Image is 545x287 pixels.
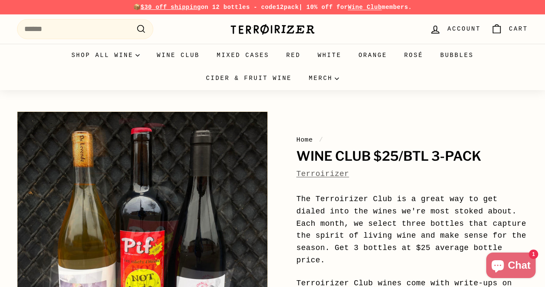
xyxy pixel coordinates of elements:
[296,170,349,178] a: Terroirizer
[278,44,309,67] a: Red
[276,4,299,11] strong: 12pack
[396,44,432,67] a: Rosé
[447,24,481,34] span: Account
[348,4,382,11] a: Wine Club
[486,17,533,42] a: Cart
[309,44,350,67] a: White
[17,3,528,12] p: 📦 on 12 bottles - code | 10% off for members.
[432,44,482,67] a: Bubbles
[148,44,208,67] a: Wine Club
[141,4,201,11] span: $30 off shipping
[509,24,528,34] span: Cart
[296,136,313,144] a: Home
[198,67,301,90] a: Cider & Fruit Wine
[296,149,528,164] h1: Wine Club $25/btl 3-Pack
[296,135,528,145] nav: breadcrumbs
[484,253,538,280] inbox-online-store-chat: Shopify online store chat
[317,136,325,144] span: /
[300,67,347,90] summary: Merch
[350,44,396,67] a: Orange
[425,17,486,42] a: Account
[296,193,528,267] p: The Terroirizer Club is a great way to get dialed into the wines we're most stoked about. Each mo...
[208,44,278,67] a: Mixed Cases
[63,44,149,67] summary: Shop all wine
